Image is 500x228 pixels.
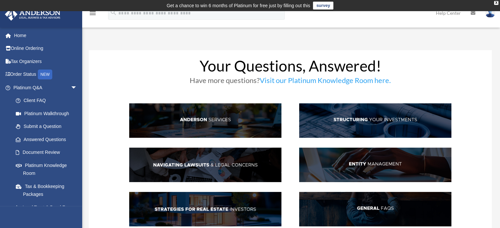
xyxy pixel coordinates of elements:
a: Answered Questions [9,133,87,146]
a: Home [5,29,87,42]
i: search [110,9,117,16]
img: NavLaw_hdr [129,148,281,182]
img: Anderson Advisors Platinum Portal [3,8,62,21]
a: Client FAQ [9,94,84,107]
h1: Your Questions, Answered! [129,58,452,77]
a: Platinum Knowledge Room [9,159,87,180]
a: Order StatusNEW [5,68,87,81]
a: Tax Organizers [5,55,87,68]
a: Document Review [9,146,87,159]
i: menu [89,9,97,17]
a: Tax & Bookkeeping Packages [9,180,87,201]
div: NEW [38,70,52,79]
a: survey [313,2,333,10]
a: Platinum Walkthrough [9,107,87,120]
a: Online Ordering [5,42,87,55]
img: StructInv_hdr [299,103,451,138]
img: AndServ_hdr [129,103,281,138]
h3: Have more questions? [129,77,452,87]
img: StratsRE_hdr [129,192,281,226]
a: Visit our Platinum Knowledge Room here. [260,76,391,88]
span: arrow_drop_down [71,81,84,94]
div: Get a chance to win 6 months of Platinum for free just by filling out this [167,2,310,10]
a: Land Trust & Deed Forum [9,201,87,214]
a: Platinum Q&Aarrow_drop_down [5,81,87,94]
a: menu [89,11,97,17]
div: close [494,1,498,5]
a: Submit a Question [9,120,87,133]
img: User Pic [485,8,495,18]
img: GenFAQ_hdr [299,192,451,226]
img: EntManag_hdr [299,148,451,182]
